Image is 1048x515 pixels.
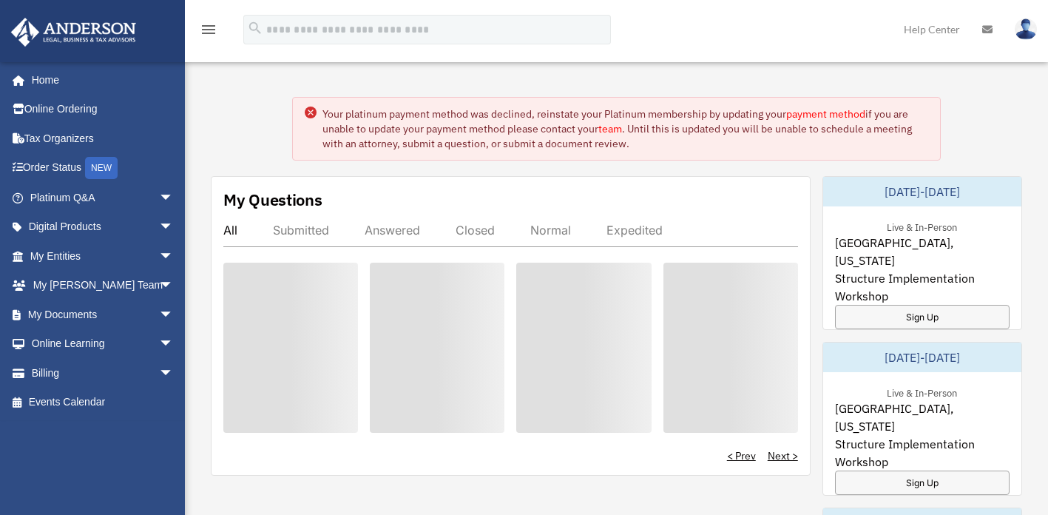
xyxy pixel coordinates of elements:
[273,223,329,238] div: Submitted
[10,300,196,329] a: My Documentsarrow_drop_down
[835,471,1010,495] a: Sign Up
[10,271,196,300] a: My [PERSON_NAME] Teamarrow_drop_down
[159,212,189,243] span: arrow_drop_down
[835,435,1010,471] span: Structure Implementation Workshop
[7,18,141,47] img: Anderson Advisors Platinum Portal
[606,223,663,238] div: Expedited
[10,95,196,124] a: Online Ordering
[10,124,196,153] a: Tax Organizers
[1015,18,1037,40] img: User Pic
[223,189,322,211] div: My Questions
[10,183,196,212] a: Platinum Q&Aarrow_drop_down
[322,107,929,151] div: Your platinum payment method was declined, reinstate your Platinum membership by updating your if...
[598,122,622,135] a: team
[10,153,196,184] a: Order StatusNEW
[875,218,969,234] div: Live & In-Person
[10,329,196,359] a: Online Learningarrow_drop_down
[786,107,865,121] a: payment method
[159,358,189,388] span: arrow_drop_down
[823,177,1021,206] div: [DATE]-[DATE]
[10,388,196,417] a: Events Calendar
[223,223,237,238] div: All
[835,234,1010,269] span: [GEOGRAPHIC_DATA], [US_STATE]
[159,241,189,272] span: arrow_drop_down
[875,384,969,400] div: Live & In-Person
[159,183,189,213] span: arrow_drop_down
[768,448,798,463] a: Next >
[10,241,196,271] a: My Entitiesarrow_drop_down
[10,65,189,95] a: Home
[85,157,118,179] div: NEW
[835,269,1010,305] span: Structure Implementation Workshop
[530,223,571,238] div: Normal
[835,305,1010,329] a: Sign Up
[159,329,189,360] span: arrow_drop_down
[365,223,420,238] div: Answered
[727,448,756,463] a: < Prev
[456,223,495,238] div: Closed
[823,343,1021,372] div: [DATE]-[DATE]
[200,21,217,38] i: menu
[835,400,1010,435] span: [GEOGRAPHIC_DATA], [US_STATE]
[159,271,189,301] span: arrow_drop_down
[10,212,196,242] a: Digital Productsarrow_drop_down
[159,300,189,330] span: arrow_drop_down
[247,20,263,36] i: search
[200,26,217,38] a: menu
[10,358,196,388] a: Billingarrow_drop_down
